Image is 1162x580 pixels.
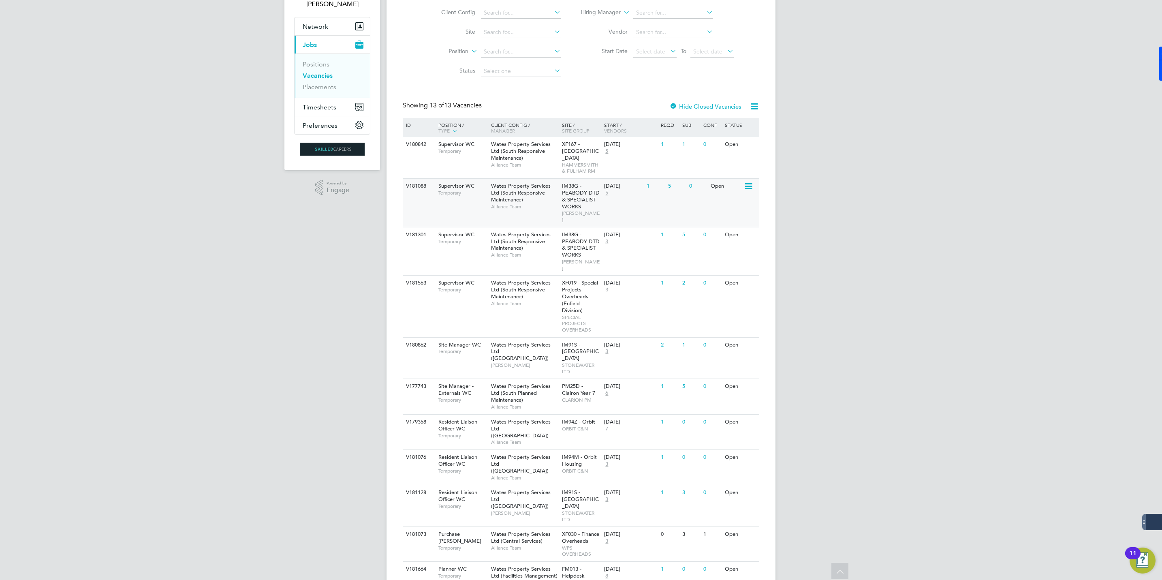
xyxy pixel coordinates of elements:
[680,137,701,152] div: 1
[701,415,722,430] div: 0
[680,527,701,542] div: 3
[404,562,432,577] div: V181664
[562,162,600,174] span: HAMMERSMITH & FULHAM RM
[303,103,336,111] span: Timesheets
[562,468,600,474] span: ORBIT C&N
[701,338,722,353] div: 0
[659,338,680,353] div: 2
[404,485,432,500] div: V181128
[491,341,551,362] span: Wates Property Services Ltd ([GEOGRAPHIC_DATA])
[604,190,609,197] span: 5
[659,118,680,132] div: Reqd
[562,531,599,544] span: XF030 - Finance Overheads
[604,148,609,155] span: 5
[438,454,477,467] span: Resident Liaison Officer WC
[438,565,467,572] span: Planner WC
[604,280,657,287] div: [DATE]
[438,418,477,432] span: Resident Liaison Officer WC
[303,122,337,129] span: Preferences
[659,485,680,500] div: 1
[438,531,481,544] span: Purchase [PERSON_NAME]
[438,432,487,439] span: Temporary
[701,118,722,132] div: Conf
[491,439,558,445] span: Alliance Team
[562,127,590,134] span: Site Group
[581,47,628,55] label: Start Date
[604,496,609,503] span: 3
[429,9,475,16] label: Client Config
[562,279,598,314] span: XF019 - Special Projects Overheads (Enfield Division)
[438,148,487,154] span: Temporary
[562,231,600,259] span: IM38G - PEABODY DTD & SPECIALIST WORKS
[438,279,474,286] span: Supervisor WC
[723,227,758,242] div: Open
[723,415,758,430] div: Open
[491,404,558,410] span: Alliance Team
[404,379,432,394] div: V177743
[438,231,474,238] span: Supervisor WC
[303,83,336,91] a: Placements
[680,379,701,394] div: 5
[723,527,758,542] div: Open
[491,565,558,579] span: Wates Property Services Ltd (Facilities Management)
[295,17,370,35] button: Network
[669,103,741,110] label: Hide Closed Vacancies
[438,468,487,474] span: Temporary
[438,182,474,189] span: Supervisor WC
[723,450,758,465] div: Open
[659,227,680,242] div: 1
[604,183,643,190] div: [DATE]
[491,279,551,300] span: Wates Property Services Ltd (South Responsive Maintenance)
[438,348,487,355] span: Temporary
[723,485,758,500] div: Open
[491,362,558,368] span: [PERSON_NAME]
[680,276,701,291] div: 2
[604,538,609,545] span: 3
[602,118,659,137] div: Start /
[294,143,370,156] a: Go to home page
[562,210,600,223] span: [PERSON_NAME]
[491,231,551,252] span: Wates Property Services Ltd (South Responsive Maintenance)
[604,573,609,580] span: 8
[438,397,487,403] span: Temporary
[491,127,515,134] span: Manager
[429,67,475,74] label: Status
[645,179,666,194] div: 1
[723,276,758,291] div: Open
[604,342,657,349] div: [DATE]
[701,527,722,542] div: 1
[666,179,687,194] div: 5
[429,101,444,109] span: 13 of
[604,238,609,245] span: 3
[404,137,432,152] div: V180842
[491,454,551,474] span: Wates Property Services Ltd ([GEOGRAPHIC_DATA])
[701,227,722,242] div: 0
[481,7,561,19] input: Search for...
[404,276,432,291] div: V181563
[491,489,551,509] span: Wates Property Services Ltd ([GEOGRAPHIC_DATA])
[659,527,680,542] div: 0
[693,48,722,55] span: Select date
[562,397,600,403] span: CLARION PM
[438,383,474,396] span: Site Manager - Externals WC
[562,454,597,467] span: IM94M - Orbit Housing
[491,300,558,307] span: Alliance Team
[303,41,317,49] span: Jobs
[604,390,609,397] span: 6
[491,252,558,258] span: Alliance Team
[701,562,722,577] div: 0
[659,276,680,291] div: 1
[562,565,585,579] span: FM013 - Helpdesk
[403,101,483,110] div: Showing
[404,415,432,430] div: V179358
[633,7,713,19] input: Search for...
[295,54,370,98] div: Jobs
[491,475,558,481] span: Alliance Team
[604,127,627,134] span: Vendors
[481,46,561,58] input: Search for...
[604,348,609,355] span: 3
[723,562,758,577] div: Open
[604,489,657,496] div: [DATE]
[680,485,701,500] div: 3
[491,141,551,161] span: Wates Property Services Ltd (South Responsive Maintenance)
